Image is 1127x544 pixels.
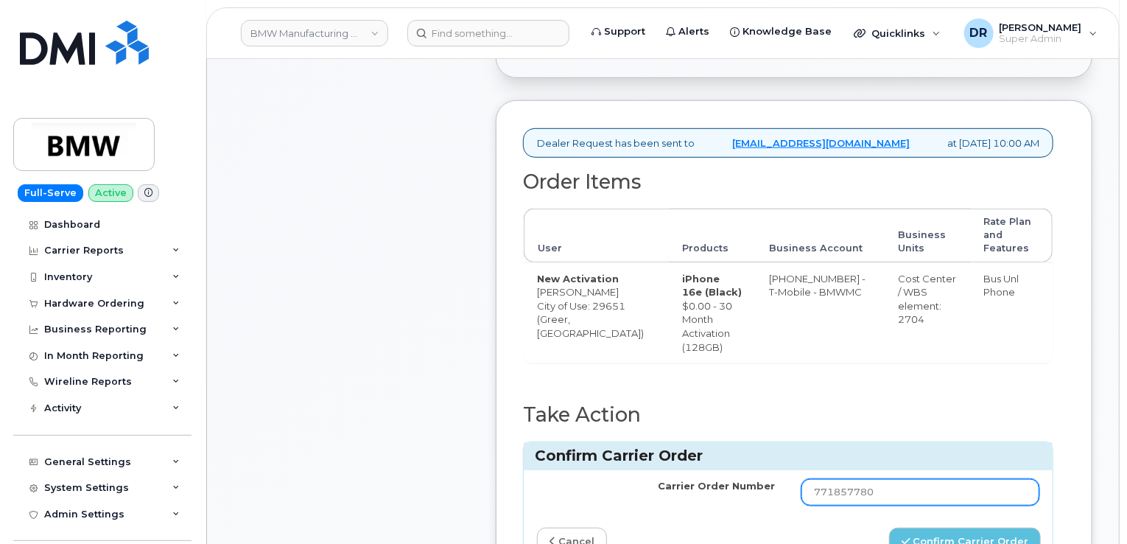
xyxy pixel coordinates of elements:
[678,24,709,39] span: Alerts
[732,136,910,150] a: [EMAIL_ADDRESS][DOMAIN_NAME]
[971,209,1053,262] th: Rate Plan and Features
[682,273,742,299] strong: iPhone 16e (Black)
[756,262,885,363] td: [PHONE_NUMBER] - T-Mobile - BMWMC
[1000,21,1082,33] span: [PERSON_NAME]
[523,171,1053,193] h2: Order Items
[523,404,1053,426] h2: Take Action
[537,273,619,285] strong: New Activation
[720,17,842,46] a: Knowledge Base
[241,20,388,46] a: BMW Manufacturing Co LLC
[954,18,1108,48] div: Dori Ripley
[1063,480,1116,533] iframe: Messenger Launcher
[970,24,988,42] span: DR
[669,209,756,262] th: Products
[843,18,951,48] div: Quicklinks
[756,209,885,262] th: Business Account
[658,479,775,493] label: Carrier Order Number
[1000,33,1082,45] span: Super Admin
[535,446,1042,466] h3: Confirm Carrier Order
[524,262,669,363] td: [PERSON_NAME] City of Use: 29651 (Greer, [GEOGRAPHIC_DATA])
[604,24,645,39] span: Support
[742,24,832,39] span: Knowledge Base
[407,20,569,46] input: Find something...
[524,209,669,262] th: User
[581,17,656,46] a: Support
[899,272,958,327] div: Cost Center / WBS element: 2704
[871,27,925,39] span: Quicklinks
[669,262,756,363] td: $0.00 - 30 Month Activation (128GB)
[885,209,971,262] th: Business Units
[523,128,1053,158] div: Dealer Request has been sent to at [DATE] 10:00 AM
[971,262,1053,363] td: Bus Unl Phone
[656,17,720,46] a: Alerts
